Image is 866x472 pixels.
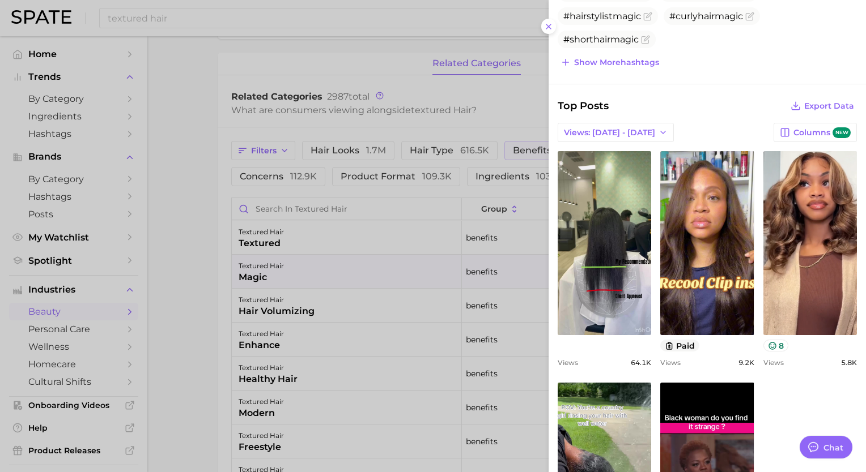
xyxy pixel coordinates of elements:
[641,35,650,44] button: Flag as miscategorized or irrelevant
[745,12,754,21] button: Flag as miscategorized or irrelevant
[558,98,609,114] span: Top Posts
[558,54,662,70] button: Show morehashtags
[643,12,652,21] button: Flag as miscategorized or irrelevant
[788,98,857,114] button: Export Data
[804,101,854,111] span: Export Data
[669,11,743,22] span: #curlyhairmagic
[563,11,641,22] span: #hairstylistmagic
[763,340,789,351] button: 8
[660,340,699,351] button: paid
[563,34,639,45] span: #shorthairmagic
[774,123,857,142] button: Columnsnew
[574,58,659,67] span: Show more hashtags
[660,358,681,367] span: Views
[793,127,851,138] span: Columns
[564,128,655,138] span: Views: [DATE] - [DATE]
[763,358,784,367] span: Views
[631,358,651,367] span: 64.1k
[841,358,857,367] span: 5.8k
[738,358,754,367] span: 9.2k
[558,358,578,367] span: Views
[558,123,674,142] button: Views: [DATE] - [DATE]
[833,127,851,138] span: new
